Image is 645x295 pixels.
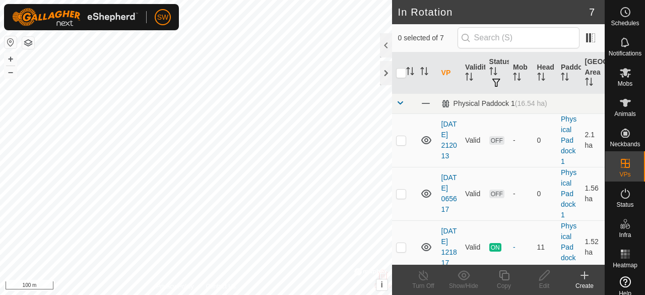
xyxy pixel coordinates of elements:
span: i [380,280,382,289]
span: VPs [619,171,630,178]
img: Gallagher Logo [12,8,138,26]
div: - [513,242,529,253]
p-sorticon: Activate to sort [537,74,545,82]
div: Copy [484,281,524,290]
p-sorticon: Activate to sort [585,79,593,87]
td: 1.56 ha [581,167,605,220]
span: 0 selected of 7 [398,33,458,43]
td: 2.1 ha [581,113,605,167]
span: Status [616,202,633,208]
span: OFF [489,190,504,198]
button: + [5,53,17,65]
input: Search (S) [458,27,579,48]
td: 11 [533,220,557,274]
span: Animals [614,111,636,117]
span: SW [157,12,169,23]
p-sorticon: Activate to sort [561,74,569,82]
a: [DATE] 121817 [441,227,457,267]
span: Heatmap [613,262,637,268]
button: Map Layers [22,37,34,49]
td: Valid [461,113,485,167]
span: 7 [589,5,595,20]
a: Privacy Policy [156,282,194,291]
span: ON [489,243,501,252]
td: 0 [533,113,557,167]
span: Mobs [618,81,632,87]
a: [DATE] 065617 [441,173,457,213]
p-sorticon: Activate to sort [513,74,521,82]
h2: In Rotation [398,6,589,18]
span: (16.54 ha) [515,99,547,107]
div: Edit [524,281,564,290]
th: Paddock [557,52,580,94]
button: i [376,279,388,290]
span: Infra [619,232,631,238]
span: Neckbands [610,141,640,147]
a: Contact Us [206,282,235,291]
span: Schedules [611,20,639,26]
td: Valid [461,220,485,274]
button: Reset Map [5,36,17,48]
td: 1.52 ha [581,220,605,274]
p-sorticon: Activate to sort [406,69,414,77]
th: VP [437,52,461,94]
span: OFF [489,136,504,145]
th: Status [485,52,509,94]
p-sorticon: Activate to sort [489,69,497,77]
th: Validity [461,52,485,94]
span: Notifications [609,50,641,56]
a: Physical Paddock 1 [561,115,576,165]
th: Head [533,52,557,94]
a: Physical Paddock 1 [561,222,576,272]
div: Create [564,281,605,290]
div: Show/Hide [443,281,484,290]
div: - [513,135,529,146]
a: [DATE] 212013 [441,120,457,160]
a: Physical Paddock 1 [561,168,576,219]
th: [GEOGRAPHIC_DATA] Area [581,52,605,94]
p-sorticon: Activate to sort [465,74,473,82]
td: 0 [533,167,557,220]
div: - [513,189,529,199]
p-sorticon: Activate to sort [420,69,428,77]
td: Valid [461,167,485,220]
div: Turn Off [403,281,443,290]
th: Mob [509,52,533,94]
button: – [5,66,17,78]
div: Physical Paddock 1 [441,99,547,108]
